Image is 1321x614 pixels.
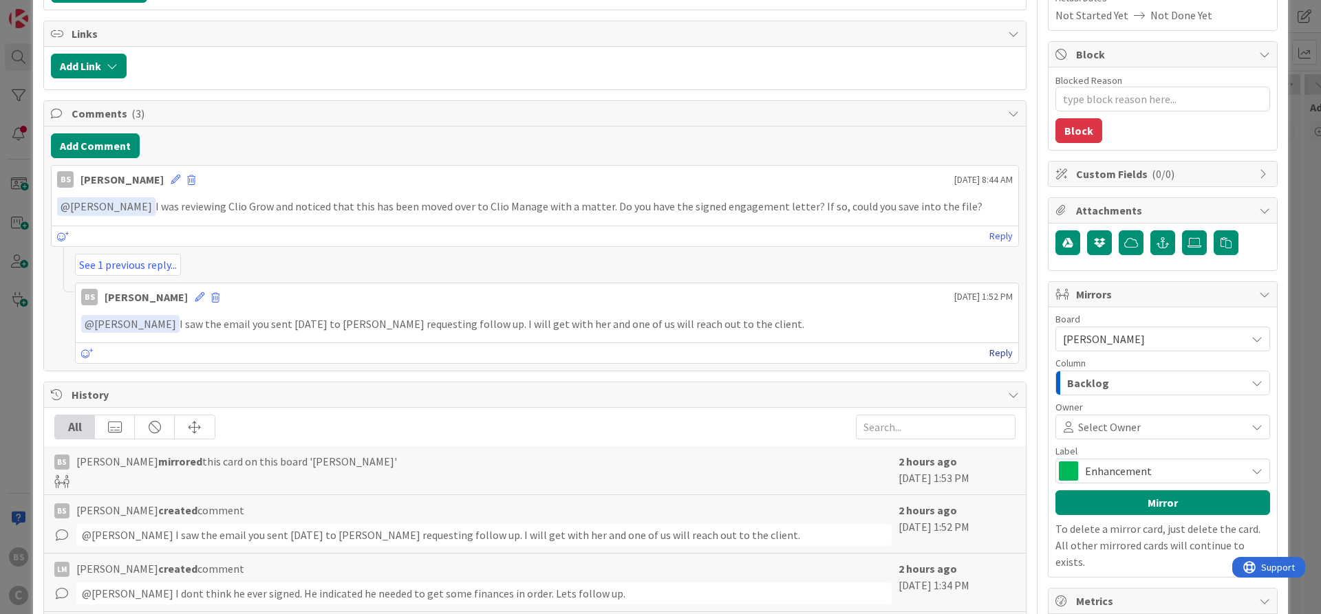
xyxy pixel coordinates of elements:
input: Search... [856,415,1016,439]
span: Block [1076,46,1252,63]
p: I saw the email you sent [DATE] to [PERSON_NAME] requesting follow up. I will get with her and on... [81,315,1013,333]
div: BS [57,171,74,188]
div: @[PERSON_NAME]﻿ I saw the email you sent [DATE] to [PERSON_NAME] requesting follow up. I will get... [76,524,892,546]
button: Add Link [51,54,127,78]
span: Select Owner [1078,419,1141,435]
div: [PERSON_NAME] [80,171,164,188]
span: ( 3 ) [131,107,144,120]
div: LM [54,562,69,577]
div: BS [54,454,69,470]
div: BS [54,503,69,518]
div: All [55,415,95,439]
span: [PERSON_NAME] [61,199,152,213]
span: @ [85,317,94,331]
div: [DATE] 1:53 PM [899,453,1016,487]
span: [PERSON_NAME] comment [76,502,244,518]
span: Label [1055,446,1077,456]
span: [DATE] 8:44 AM [954,173,1013,187]
div: [DATE] 1:34 PM [899,560,1016,604]
span: History [72,386,1001,403]
span: Owner [1055,402,1083,412]
b: created [158,503,197,517]
b: mirrored [158,454,202,468]
a: Reply [989,228,1013,245]
span: [PERSON_NAME] comment [76,560,244,577]
div: BS [81,289,98,305]
span: Enhancement [1085,461,1239,481]
span: [PERSON_NAME] [1063,332,1145,346]
span: Column [1055,358,1086,368]
span: Comments [72,105,1001,122]
span: Not Done Yet [1150,7,1212,23]
p: To delete a mirror card, just delete the card. All other mirrored cards will continue to exists. [1055,520,1270,570]
span: Backlog [1067,374,1109,392]
b: 2 hours ago [899,562,957,575]
button: Add Comment [51,133,140,158]
span: Custom Fields [1076,166,1252,182]
span: Links [72,25,1001,42]
button: Mirror [1055,490,1270,515]
b: 2 hours ago [899,454,957,468]
span: @ [61,199,70,213]
span: Attachments [1076,202,1252,219]
span: ( 0/0 ) [1152,167,1174,181]
span: [PERSON_NAME] [85,317,176,331]
b: created [158,562,197,575]
span: Support [29,2,63,19]
div: @[PERSON_NAME]﻿ I dont think he ever signed. He indicated he needed to get some finances in order... [76,582,892,604]
span: [PERSON_NAME] this card on this board '[PERSON_NAME]' [76,453,397,470]
a: Reply [989,344,1013,362]
span: Not Started Yet [1055,7,1128,23]
span: Board [1055,314,1080,324]
span: [DATE] 1:52 PM [954,289,1013,304]
span: Metrics [1076,593,1252,609]
p: I was reviewing Clio Grow and noticed that this has been moved over to Clio Manage with a matter.... [57,197,1013,216]
div: [PERSON_NAME] [105,289,188,305]
label: Blocked Reason [1055,74,1122,87]
button: Backlog [1055,371,1270,395]
div: [DATE] 1:52 PM [899,502,1016,546]
a: See 1 previous reply... [75,254,181,276]
button: Block [1055,118,1102,143]
span: Mirrors [1076,286,1252,303]
b: 2 hours ago [899,503,957,517]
